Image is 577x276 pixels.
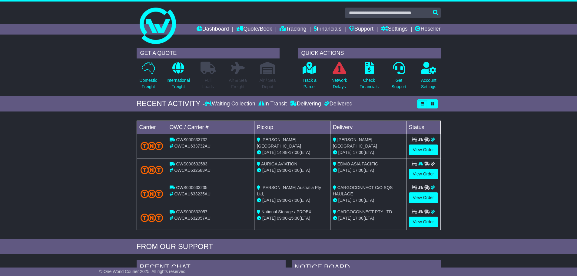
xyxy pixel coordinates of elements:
[409,192,438,203] a: View Order
[254,121,330,134] td: Pickup
[353,216,363,221] span: 17:00
[257,137,301,148] span: [PERSON_NAME] [GEOGRAPHIC_DATA]
[99,269,187,274] span: © One World Courier 2025. All rights reserved.
[409,217,438,227] a: View Order
[331,77,347,90] p: Network Delays
[333,185,393,196] span: CARGOCONNECT C/O SQS HAULAGE
[333,149,404,156] div: (ETA)
[141,142,163,150] img: TNT_Domestic.png
[353,198,363,203] span: 17:00
[314,24,341,35] a: Financials
[257,197,328,204] div: - (ETA)
[176,209,207,214] span: OWS000632057
[421,77,436,90] p: Account Settings
[262,150,276,155] span: [DATE]
[338,216,352,221] span: [DATE]
[280,24,306,35] a: Tracking
[257,167,328,174] div: - (ETA)
[137,121,167,134] td: Carrier
[289,168,300,173] span: 17:00
[201,77,216,90] p: Full Loads
[229,77,247,90] p: Air & Sea Freight
[174,191,211,196] span: OWCAU633235AU
[330,121,406,134] td: Delivery
[137,48,280,58] div: GET A QUOTE
[409,169,438,179] a: View Order
[337,209,392,214] span: CARGOCONNECT PTY LTD
[391,62,406,93] a: GetSupport
[257,185,321,196] span: [PERSON_NAME] Australia Pty Ltd,
[359,62,379,93] a: CheckFinancials
[323,101,353,107] div: Delivered
[257,149,328,156] div: - (ETA)
[260,77,276,90] p: Air / Sea Depot
[236,24,272,35] a: Quote/Book
[141,214,163,222] img: TNT_Domestic.png
[409,145,438,155] a: View Order
[261,161,297,166] span: AURIGA AVIATION
[333,215,404,221] div: (ETA)
[333,197,404,204] div: (ETA)
[277,216,287,221] span: 09:00
[176,137,207,142] span: OWS000633732
[338,198,352,203] span: [DATE]
[205,101,257,107] div: Waiting Collection
[262,198,276,203] span: [DATE]
[141,190,163,198] img: TNT_Domestic.png
[353,150,363,155] span: 17:00
[421,62,437,93] a: AccountSettings
[333,167,404,174] div: (ETA)
[174,168,211,173] span: OWCAU632583AU
[289,150,300,155] span: 17:00
[262,168,276,173] span: [DATE]
[262,216,276,221] span: [DATE]
[391,77,406,90] p: Get Support
[167,77,190,90] p: International Freight
[337,161,378,166] span: EDMO ASIA PACIFIC
[261,209,311,214] span: National Storage / PROEX
[406,121,440,134] td: Status
[298,48,441,58] div: QUICK ACTIONS
[303,77,317,90] p: Track a Parcel
[176,161,207,166] span: OWS000632583
[167,121,254,134] td: OWC / Carrier #
[289,198,300,203] span: 17:00
[302,62,317,93] a: Track aParcel
[141,166,163,174] img: TNT_Domestic.png
[288,101,323,107] div: Delivering
[139,77,157,90] p: Domestic Freight
[174,144,211,148] span: OWCAU633732AU
[277,168,287,173] span: 09:00
[289,216,300,221] span: 15:30
[333,137,377,148] span: [PERSON_NAME] [GEOGRAPHIC_DATA]
[349,24,373,35] a: Support
[174,216,211,221] span: OWCAU632057AU
[137,242,441,251] div: FROM OUR SUPPORT
[166,62,190,93] a: InternationalFreight
[277,150,287,155] span: 14:48
[415,24,440,35] a: Reseller
[137,99,205,108] div: RECENT ACTIVITY -
[381,24,408,35] a: Settings
[338,150,352,155] span: [DATE]
[331,62,347,93] a: NetworkDelays
[257,215,328,221] div: - (ETA)
[139,62,157,93] a: DomesticFreight
[353,168,363,173] span: 17:00
[360,77,379,90] p: Check Financials
[338,168,352,173] span: [DATE]
[176,185,207,190] span: OWS000633235
[257,101,288,107] div: In Transit
[197,24,229,35] a: Dashboard
[277,198,287,203] span: 09:00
